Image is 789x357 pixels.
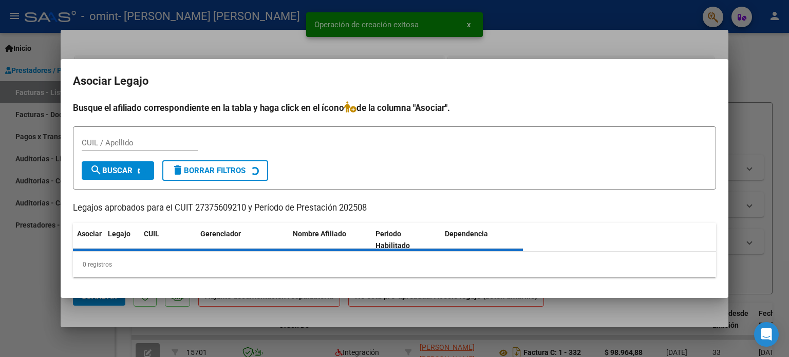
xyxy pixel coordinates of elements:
datatable-header-cell: Nombre Afiliado [289,223,371,257]
div: Open Intercom Messenger [754,322,779,347]
h4: Busque el afiliado correspondiente en la tabla y haga click en el ícono de la columna "Asociar". [73,101,716,115]
span: CUIL [144,230,159,238]
button: Buscar [82,161,154,180]
datatable-header-cell: Periodo Habilitado [371,223,441,257]
span: Nombre Afiliado [293,230,346,238]
span: Periodo Habilitado [375,230,410,250]
span: Buscar [90,166,133,175]
datatable-header-cell: Dependencia [441,223,523,257]
datatable-header-cell: Asociar [73,223,104,257]
mat-icon: delete [172,164,184,176]
span: Legajo [108,230,130,238]
datatable-header-cell: Legajo [104,223,140,257]
span: Borrar Filtros [172,166,246,175]
span: Gerenciador [200,230,241,238]
datatable-header-cell: Gerenciador [196,223,289,257]
datatable-header-cell: CUIL [140,223,196,257]
h2: Asociar Legajo [73,71,716,91]
p: Legajos aprobados para el CUIT 27375609210 y Período de Prestación 202508 [73,202,716,215]
button: Borrar Filtros [162,160,268,181]
span: Asociar [77,230,102,238]
span: Dependencia [445,230,488,238]
mat-icon: search [90,164,102,176]
div: 0 registros [73,252,716,277]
